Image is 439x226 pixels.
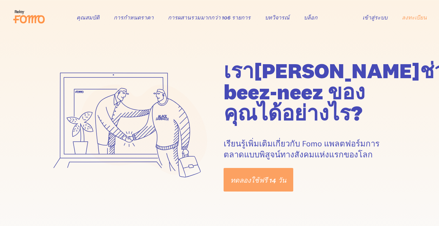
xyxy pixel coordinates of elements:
font: beez-neez ของคุณได้อย่างไร? [224,79,365,126]
font: ทดลองใช้ฟรี 14 วัน [230,176,286,185]
a: บทวิจารณ์ [265,14,289,21]
a: การผสานรวมมากกว่า 106 รายการ [168,14,251,21]
a: บล็อก [304,14,317,21]
a: คุณสมบัติ [76,14,99,21]
a: ทดลองใช้ฟรี 14 วัน [224,168,293,192]
a: การกำหนดราคา [114,14,154,21]
a: เข้าสู่ระบบ [363,14,387,21]
a: ลงทะเบียน [402,14,427,21]
font: แห่งแรกของโลก [314,149,373,159]
font: เรียนรู้เพิ่มเติมเกี่ยวกับ Fomo แพลตฟอร์มการตลาดแบบพิสูจน์ทางสังคม [224,138,380,159]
